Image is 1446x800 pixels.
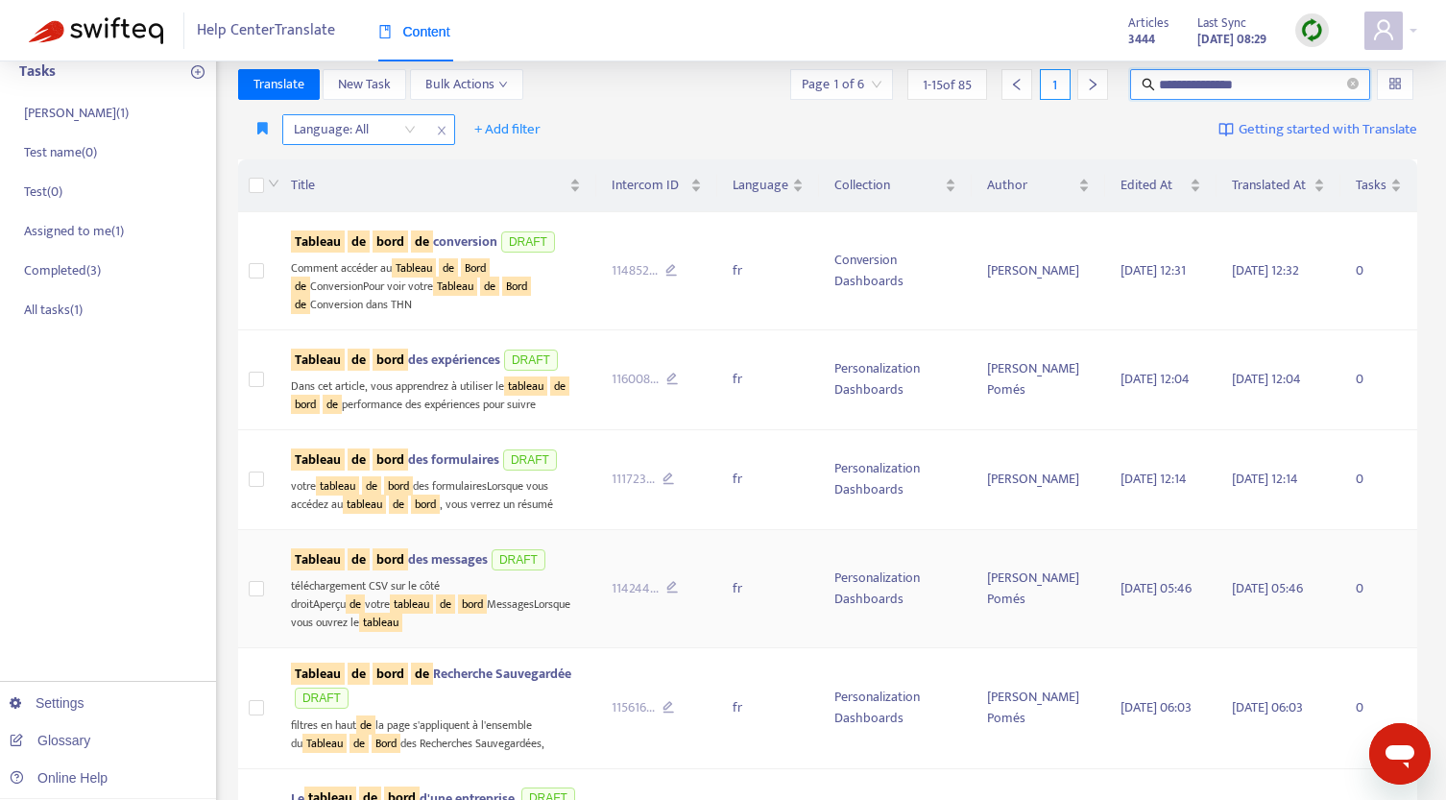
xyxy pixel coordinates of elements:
p: Tasks [19,61,56,84]
span: down [498,80,508,89]
td: 0 [1340,212,1417,330]
strong: [DATE] 08:29 [1197,29,1266,50]
p: Test ( 0 ) [24,182,62,202]
span: [DATE] 12:14 [1121,468,1187,490]
sqkw: bord [373,663,408,685]
span: Tasks [1356,175,1386,196]
span: DRAFT [492,549,545,570]
a: Glossary [10,733,90,748]
span: plus-circle [191,65,205,79]
sqkw: de [439,258,458,278]
p: Assigned to me ( 1 ) [24,221,124,241]
div: 1 [1040,69,1071,100]
span: Intercom ID [612,175,687,196]
td: [PERSON_NAME] [972,430,1105,530]
sqkw: Bord [461,258,490,278]
sqkw: bord [373,548,408,570]
span: [DATE] 05:46 [1121,577,1192,599]
sqkw: de [550,376,569,396]
sqkw: de [348,349,370,371]
button: Bulk Actionsdown [410,69,523,100]
span: 116008 ... [612,369,659,390]
p: Test name ( 0 ) [24,142,97,162]
a: Online Help [10,770,108,786]
td: fr [717,330,819,430]
img: sync.dc5367851b00ba804db3.png [1300,18,1324,42]
span: [DATE] 12:31 [1121,259,1186,281]
button: Translate [238,69,320,100]
span: left [1010,78,1024,91]
sqkw: Tableau [291,448,345,471]
img: image-link [1218,122,1234,137]
td: [PERSON_NAME] Pomés [972,648,1105,769]
td: fr [717,212,819,330]
span: Translated At [1232,175,1310,196]
sqkw: tableau [390,594,433,614]
th: Language [717,159,819,212]
th: Tasks [1340,159,1417,212]
td: Personalization Dashboards [819,648,972,769]
sqkw: de [362,476,381,496]
sqkw: de [411,663,433,685]
td: fr [717,430,819,530]
span: book [378,25,392,38]
span: [DATE] 12:04 [1232,368,1301,390]
td: Personalization Dashboards [819,530,972,648]
sqkw: tableau [504,376,547,396]
th: Title [276,159,596,212]
span: Last Sync [1197,12,1246,34]
sqkw: de [436,594,455,614]
span: right [1086,78,1099,91]
span: Edited At [1121,175,1187,196]
sqkw: de [291,295,310,314]
span: down [268,178,279,189]
span: Getting started with Translate [1239,119,1417,141]
span: 114244 ... [612,578,659,599]
p: [PERSON_NAME] ( 1 ) [24,103,129,123]
sqkw: bord [384,476,413,496]
span: close-circle [1347,78,1359,89]
sqkw: de [346,594,365,614]
div: Comment accéder au ConversionPour voir votre Conversion dans THN [291,256,581,314]
sqkw: bord [411,495,440,514]
sqkw: de [389,495,408,514]
p: All tasks ( 1 ) [24,300,83,320]
strong: 3444 [1128,29,1155,50]
sqkw: Bord [502,277,531,296]
span: [DATE] 12:14 [1232,468,1298,490]
span: DRAFT [501,231,555,253]
td: fr [717,530,819,648]
td: Personalization Dashboards [819,330,972,430]
span: des formulaires [291,448,499,471]
td: [PERSON_NAME] Pomés [972,530,1105,648]
sqkw: Tableau [291,663,345,685]
sqkw: Tableau [291,349,345,371]
span: Translate [253,74,304,95]
sqkw: de [356,715,375,735]
span: [DATE] 05:46 [1232,577,1303,599]
td: 0 [1340,430,1417,530]
span: Title [291,175,566,196]
div: filtres en haut la page s'appliquent à l'ensemble du des Recherches Sauvegardées, [291,713,581,752]
span: Content [378,24,450,39]
sqkw: de [348,663,370,685]
span: DRAFT [504,350,558,371]
button: New Task [323,69,406,100]
span: close-circle [1347,76,1359,94]
sqkw: Tableau [302,734,347,753]
span: 111723 ... [612,469,655,490]
span: Help Center Translate [197,12,335,49]
sqkw: de [291,277,310,296]
td: 0 [1340,530,1417,648]
sqkw: tableau [343,495,386,514]
span: Language [733,175,788,196]
sqkw: de [323,395,342,414]
div: votre des formulairesLorsque vous accédez au , vous verrez un résumé [291,473,581,513]
span: DRAFT [295,688,349,709]
a: Getting started with Translate [1218,114,1417,145]
span: + Add filter [474,118,541,141]
span: user [1372,18,1395,41]
th: Intercom ID [596,159,718,212]
span: [DATE] 12:32 [1232,259,1299,281]
span: Recherche Sauvegardée [291,663,571,685]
